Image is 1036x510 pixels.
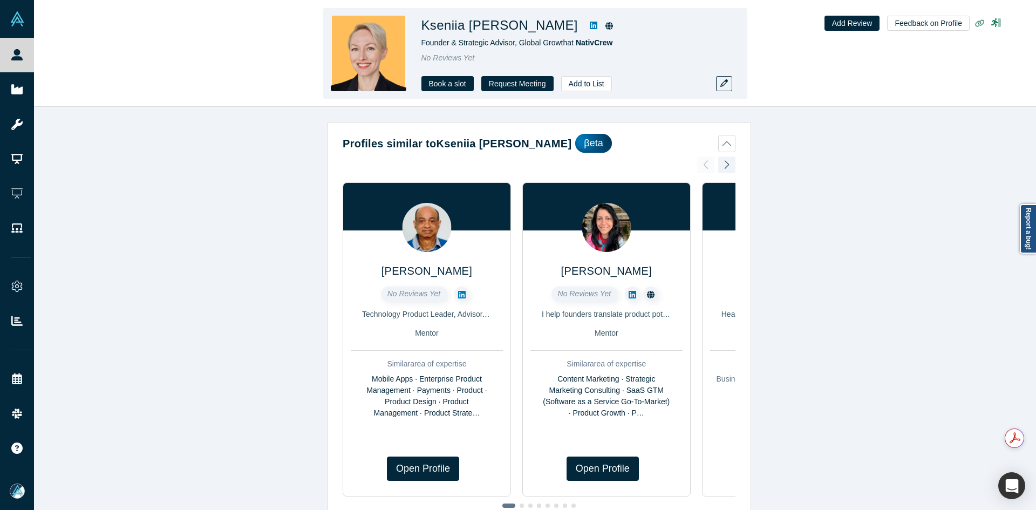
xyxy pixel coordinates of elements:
a: [PERSON_NAME] [381,265,472,277]
button: Add to List [561,76,612,91]
a: Open Profile [387,457,459,481]
a: Report a bug! [1020,204,1036,254]
img: Arun Balaraman's Profile Image [402,203,451,252]
h2: Profiles similar to Kseniia [PERSON_NAME] [343,135,571,152]
a: NativCrew [576,38,612,47]
div: Mentor [530,328,683,339]
div: Content Marketing · Strategic Marketing Consulting · SaaS GTM (Software as a Service Go-To-Market... [530,373,683,419]
span: No Reviews Yet [387,289,441,298]
div: Similar area of expertise [530,358,683,370]
span: No Reviews Yet [558,289,611,298]
div: Mobile Apps · Enterprise Product Management · Payments · Product · Product Design · Product Manag... [351,373,503,419]
button: Profiles similar toKseniia [PERSON_NAME]βeta [343,134,735,153]
span: Head of Research, Pacific Alliance Ventures [721,310,869,318]
div: Similar area of expertise [351,358,503,370]
button: Request Meeting [481,76,554,91]
button: Add Review [824,16,880,31]
button: Feedback on Profile [887,16,970,31]
img: Kseniia Molodkina's Profile Image [331,16,406,91]
span: No Reviews Yet [421,53,475,62]
img: Alchemist Vault Logo [10,11,25,26]
span: Business Strategy · PMF (Product-Market Fit) · Research [717,375,856,395]
a: Open Profile [567,457,639,481]
div: βeta [575,134,611,153]
img: Mia Scott's Account [10,484,25,499]
span: Technology Product Leader, Advisor, Investor [362,310,513,318]
div: Mentor [351,328,503,339]
div: VC · Strategic Investor [710,328,862,339]
img: Mina Rath's Profile Image [582,203,631,252]
a: Book a slot [421,76,474,91]
div: Similar area of expertise [710,358,862,370]
h1: Kseniia [PERSON_NAME] [421,16,578,35]
a: [PERSON_NAME] [561,265,652,277]
span: I help founders translate product potential into market traction by building scalable GTM strateg... [542,310,987,318]
span: Founder & Strategic Advisor, Global Growth at [421,38,613,47]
